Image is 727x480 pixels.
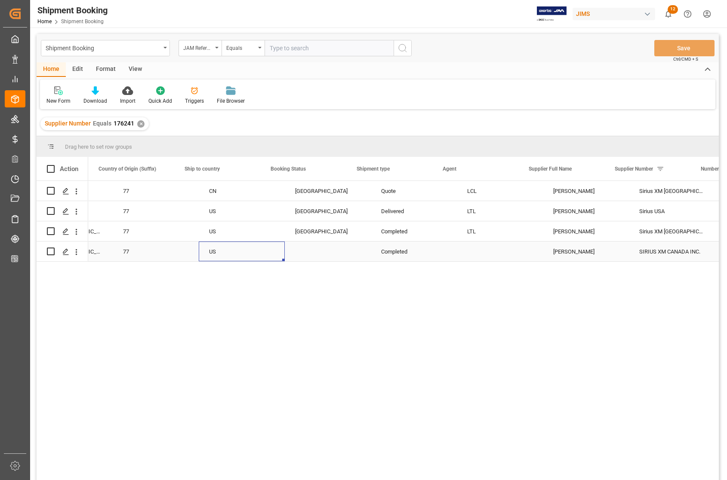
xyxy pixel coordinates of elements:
span: 176241 [114,120,134,127]
span: Drag here to set row groups [65,144,132,150]
div: 77 [123,242,188,262]
div: LCL [467,181,533,201]
div: Download [83,97,107,105]
div: Edit [66,62,89,77]
img: Exertis%20JAM%20-%20Email%20Logo.jpg_1722504956.jpg [537,6,567,21]
div: Format [89,62,122,77]
div: [PERSON_NAME] [553,202,619,221]
div: Quick Add [148,97,172,105]
div: Sirius XM [GEOGRAPHIC_DATA] [629,181,715,201]
div: Import [120,97,136,105]
input: Type to search [265,40,394,56]
div: Shipment Booking [37,4,108,17]
div: US [209,242,274,262]
span: Supplier Number [45,120,91,127]
div: LTL [467,202,533,221]
button: show 12 new notifications [659,4,678,24]
button: Save [654,40,715,56]
div: Shipment Booking [46,42,160,53]
div: View [122,62,148,77]
div: Action [60,165,78,173]
div: US [209,202,274,221]
div: [PERSON_NAME] [553,222,619,242]
span: Shipment type [357,166,390,172]
div: Sirius USA [629,201,715,221]
div: SIRIUS XM CANADA INC. [629,242,715,261]
div: JAM Reference Number [183,42,213,52]
div: Home [37,62,66,77]
div: 77 [123,181,188,201]
div: New Form [46,97,71,105]
span: Ship to country [185,166,220,172]
span: Booking Status [271,166,306,172]
button: open menu [179,40,222,56]
button: open menu [222,40,265,56]
div: Completed [381,242,447,262]
div: JIMS [573,8,655,20]
span: Ctrl/CMD + S [673,56,698,62]
span: Equals [93,120,111,127]
div: 77 [123,202,188,221]
div: US [209,222,274,242]
div: Press SPACE to select this row. [37,201,88,221]
div: Press SPACE to select this row. [37,242,88,262]
div: [PERSON_NAME] [553,242,619,262]
div: Press SPACE to select this row. [37,221,88,242]
div: Quote [381,181,447,201]
button: JIMS [573,6,659,22]
div: [GEOGRAPHIC_DATA] [295,181,360,201]
span: 12 [668,5,678,14]
div: [GEOGRAPHIC_DATA] [295,222,360,242]
div: Triggers [185,97,204,105]
button: open menu [41,40,170,56]
div: Press SPACE to select this row. [37,181,88,201]
span: Supplier Number [615,166,653,172]
button: search button [394,40,412,56]
div: Sirius XM [GEOGRAPHIC_DATA] [629,221,715,241]
div: Completed [381,222,447,242]
span: Supplier Full Name [529,166,572,172]
span: Country of Origin (Suffix) [99,166,156,172]
div: 77 [123,222,188,242]
div: File Browser [217,97,245,105]
span: Agent [443,166,456,172]
div: LTL [467,222,533,242]
div: [GEOGRAPHIC_DATA] [295,202,360,221]
a: Home [37,18,52,24]
div: CN [209,181,274,201]
div: Delivered [381,202,447,221]
div: [PERSON_NAME] [553,181,619,201]
div: Equals [226,42,256,52]
button: Help Center [678,4,697,24]
div: ✕ [137,120,145,128]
